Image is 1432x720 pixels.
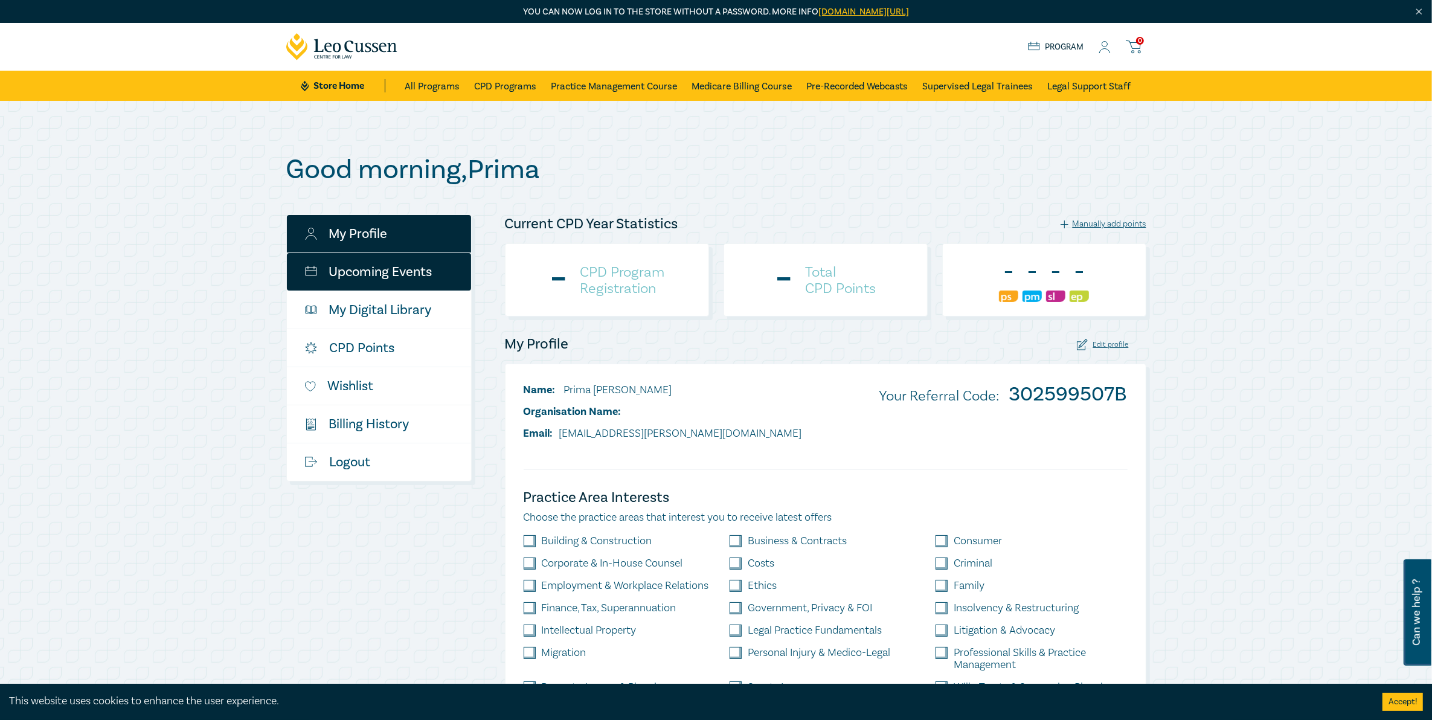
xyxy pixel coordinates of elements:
[748,535,847,547] label: Business & Contracts
[1023,257,1042,288] div: -
[474,71,536,101] a: CPD Programs
[1382,693,1423,711] button: Accept cookies
[923,71,1033,101] a: Supervised Legal Trainees
[1009,381,1128,407] strong: 302599507B
[954,602,1079,614] label: Insolvency & Restructuring
[1028,40,1084,54] a: Program
[1070,257,1089,288] div: -
[542,602,676,614] label: Finance, Tax, Superannuation
[524,510,1128,526] p: Choose the practice areas that interest you to receive latest offers
[524,383,556,397] span: Name:
[954,558,992,570] label: Criminal
[307,420,310,426] tspan: $
[286,5,1146,19] p: You can now log in to the store without a password. More info
[1070,291,1089,302] img: Ethics & Professional Responsibility
[542,535,652,547] label: Building & Construction
[287,253,471,291] a: Upcoming Events
[301,79,385,92] a: Store Home
[524,426,553,440] span: Email:
[954,647,1127,671] label: Professional Skills & Practice Management
[748,602,872,614] label: Government, Privacy & FOI
[806,264,876,297] h4: Total CPD Points
[954,580,984,592] label: Family
[549,265,568,296] div: -
[1411,567,1422,658] span: Can we help ?
[524,382,802,398] li: Prima [PERSON_NAME]
[405,71,460,101] a: All Programs
[999,257,1018,288] div: -
[287,405,471,443] a: $Billing History
[524,405,621,419] span: Organisation Name:
[1046,291,1065,302] img: Substantive Law
[287,215,471,252] a: My Profile
[287,329,471,367] a: CPD Points
[542,647,586,659] label: Migration
[748,558,774,570] label: Costs
[287,291,471,329] a: My Digital Library
[286,154,1146,185] h1: Good morning , Prima
[748,681,800,693] label: Sports Law
[542,558,683,570] label: Corporate & In-House Counsel
[542,625,637,637] label: Intellectual Property
[580,264,664,297] h4: CPD Program Registration
[1048,71,1131,101] a: Legal Support Staff
[879,387,1000,405] span: Your Referral Code:
[692,71,792,101] a: Medicare Billing Course
[505,335,569,354] h4: My Profile
[818,6,909,18] a: [DOMAIN_NAME][URL]
[748,647,890,659] label: Personal Injury & Medico-Legal
[954,535,1002,547] label: Consumer
[1077,339,1129,350] div: Edit profile
[1023,291,1042,302] img: Practice Management & Business Skills
[999,291,1018,302] img: Professional Skills
[775,265,794,296] div: -
[1414,7,1424,17] img: Close
[524,426,802,442] li: [EMAIL_ADDRESS][PERSON_NAME][DOMAIN_NAME]
[287,367,471,405] a: Wishlist
[542,681,669,693] label: Property, Leases & Planning
[9,693,1364,709] div: This website uses cookies to enhance the user experience.
[748,580,777,592] label: Ethics
[748,625,882,637] label: Legal Practice Fundamentals
[1061,219,1146,230] div: Manually add points
[954,625,1055,637] label: Litigation & Advocacy
[1136,37,1144,45] span: 0
[1046,257,1065,288] div: -
[954,681,1114,693] label: Wills, Trusts & Succession Planning
[542,580,709,592] label: Employment & Workplace Relations
[505,214,678,234] h4: Current CPD Year Statistics
[806,71,908,101] a: Pre-Recorded Webcasts
[524,488,1128,507] h4: Practice Area Interests
[551,71,677,101] a: Practice Management Course
[287,443,471,481] a: Logout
